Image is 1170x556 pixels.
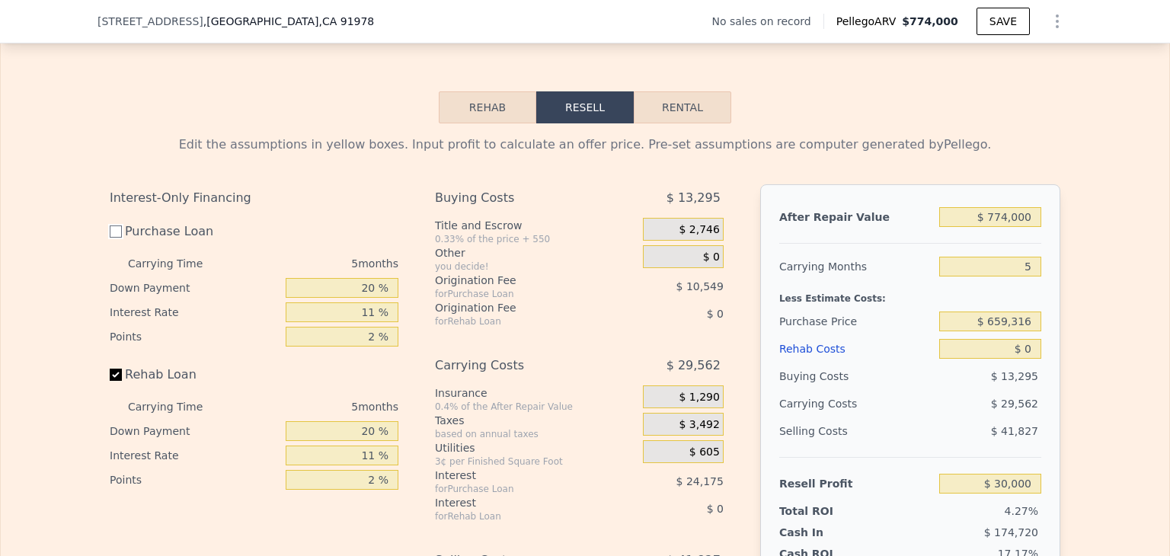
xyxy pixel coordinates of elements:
div: for Rehab Loan [435,510,605,522]
button: Rehab [439,91,536,123]
span: [STREET_ADDRESS] [97,14,203,29]
span: $774,000 [902,15,958,27]
span: $ 0 [707,503,724,515]
button: Resell [536,91,634,123]
div: Origination Fee [435,300,605,315]
span: $ 10,549 [676,280,724,292]
span: $ 3,492 [679,418,719,432]
div: After Repair Value [779,203,933,231]
div: Interest [435,468,605,483]
input: Purchase Loan [110,225,122,238]
span: $ 0 [707,308,724,320]
div: Carrying Costs [779,390,874,417]
div: Buying Costs [435,184,605,212]
div: Cash In [779,525,874,540]
div: Buying Costs [779,363,933,390]
div: Title and Escrow [435,218,637,233]
div: for Rehab Loan [435,315,605,328]
label: Purchase Loan [110,218,280,245]
span: $ 2,746 [679,223,719,237]
div: Less Estimate Costs: [779,280,1041,308]
div: 3¢ per Finished Square Foot [435,455,637,468]
div: Taxes [435,413,637,428]
span: $ 24,175 [676,475,724,487]
div: Utilities [435,440,637,455]
div: Total ROI [779,503,874,519]
div: Interest Rate [110,300,280,324]
div: Rehab Costs [779,335,933,363]
button: Show Options [1042,6,1072,37]
div: for Purchase Loan [435,288,605,300]
div: you decide! [435,260,637,273]
span: $ 41,827 [991,425,1038,437]
input: Rehab Loan [110,369,122,381]
div: 0.33% of the price + 550 [435,233,637,245]
div: Origination Fee [435,273,605,288]
div: Other [435,245,637,260]
span: $ 174,720 [984,526,1038,538]
span: $ 29,562 [991,398,1038,410]
label: Rehab Loan [110,361,280,388]
span: , CA 91978 [318,15,374,27]
div: Points [110,468,280,492]
div: Carrying Time [128,395,227,419]
div: 5 months [233,395,398,419]
div: Interest Rate [110,443,280,468]
div: Insurance [435,385,637,401]
div: Selling Costs [779,417,933,445]
div: Interest [435,495,605,510]
div: Down Payment [110,419,280,443]
div: 0.4% of the After Repair Value [435,401,637,413]
div: Points [110,324,280,349]
span: $ 13,295 [991,370,1038,382]
div: Carrying Time [128,251,227,276]
div: Interest-Only Financing [110,184,398,212]
div: Resell Profit [779,470,933,497]
div: based on annual taxes [435,428,637,440]
div: Carrying Months [779,253,933,280]
div: Edit the assumptions in yellow boxes. Input profit to calculate an offer price. Pre-set assumptio... [110,136,1060,154]
div: Down Payment [110,276,280,300]
span: $ 13,295 [667,184,721,212]
div: 5 months [233,251,398,276]
span: , [GEOGRAPHIC_DATA] [203,14,374,29]
div: Carrying Costs [435,352,605,379]
span: 4.27% [1005,505,1038,517]
span: $ 0 [703,251,720,264]
span: $ 1,290 [679,391,719,404]
span: $ 29,562 [667,352,721,379]
button: SAVE [977,8,1030,35]
span: $ 605 [689,446,720,459]
div: No sales on record [711,14,823,29]
div: Purchase Price [779,308,933,335]
div: for Purchase Loan [435,483,605,495]
button: Rental [634,91,731,123]
span: Pellego ARV [836,14,903,29]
